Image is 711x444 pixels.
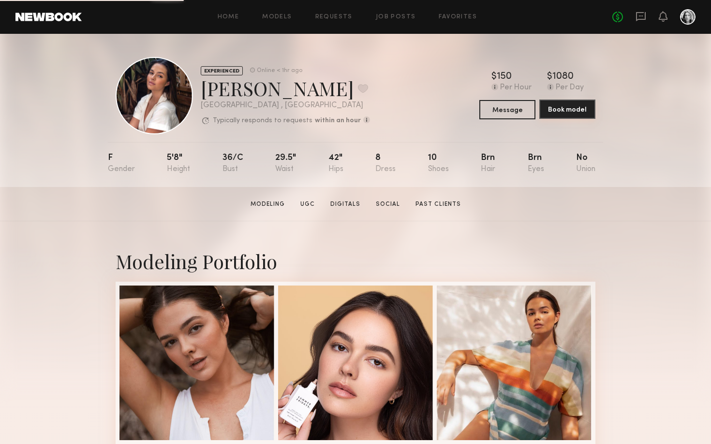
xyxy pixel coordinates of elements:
[497,72,512,82] div: 150
[481,154,495,173] div: Brn
[491,72,497,82] div: $
[167,154,190,173] div: 5'8"
[201,75,370,101] div: [PERSON_NAME]
[576,154,595,173] div: No
[116,248,595,274] div: Modeling Portfolio
[108,154,135,173] div: F
[376,14,416,20] a: Job Posts
[539,100,595,119] button: Book model
[412,200,465,209] a: Past Clients
[315,14,353,20] a: Requests
[222,154,243,173] div: 36/c
[528,154,544,173] div: Brn
[201,101,370,110] div: [GEOGRAPHIC_DATA] , [GEOGRAPHIC_DATA]
[328,154,343,173] div: 42"
[275,154,296,173] div: 29.5"
[247,200,289,209] a: Modeling
[296,200,319,209] a: UGC
[372,200,404,209] a: Social
[556,84,584,92] div: Per Day
[326,200,364,209] a: Digitals
[500,84,532,92] div: Per Hour
[479,100,535,119] button: Message
[262,14,292,20] a: Models
[547,72,552,82] div: $
[439,14,477,20] a: Favorites
[213,117,312,124] p: Typically responds to requests
[201,66,243,75] div: EXPERIENCED
[218,14,239,20] a: Home
[257,68,302,74] div: Online < 1hr ago
[375,154,396,173] div: 8
[552,72,574,82] div: 1080
[315,117,361,124] b: within an hour
[428,154,449,173] div: 10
